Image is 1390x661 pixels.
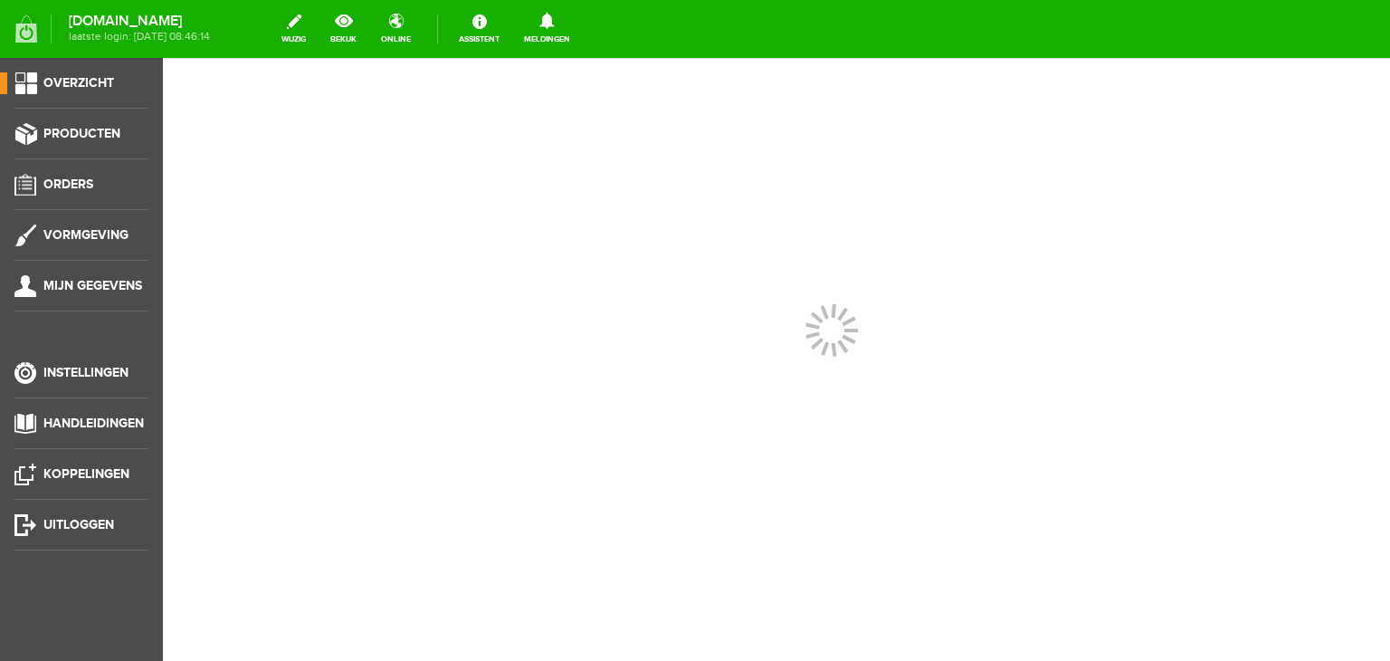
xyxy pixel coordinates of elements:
span: Instellingen [43,365,129,380]
strong: [DOMAIN_NAME] [69,16,210,26]
span: Orders [43,177,93,192]
span: Producten [43,126,120,141]
span: Uitloggen [43,517,114,532]
a: wijzig [271,9,317,49]
span: Handleidingen [43,416,144,431]
a: Meldingen [513,9,581,49]
span: Overzicht [43,75,114,91]
a: Assistent [448,9,510,49]
a: online [370,9,422,49]
span: Koppelingen [43,466,129,482]
span: Mijn gegevens [43,278,142,293]
span: laatste login: [DATE] 08:46:14 [69,32,210,42]
a: bekijk [319,9,367,49]
span: Vormgeving [43,227,129,243]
